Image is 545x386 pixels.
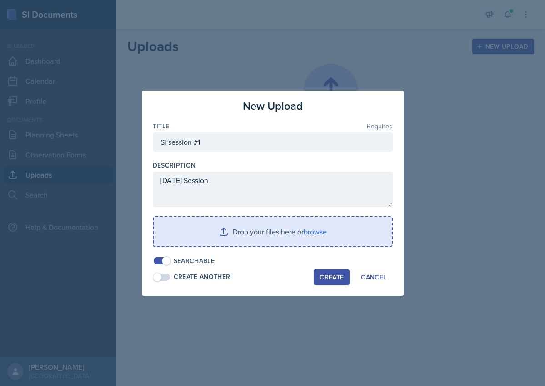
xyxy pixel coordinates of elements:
[153,161,196,170] label: Description
[243,98,303,114] h3: New Upload
[153,132,393,152] input: Enter title
[320,274,344,281] div: Create
[174,256,215,266] div: Searchable
[355,269,392,285] button: Cancel
[153,122,170,131] label: Title
[174,272,230,282] div: Create Another
[314,269,350,285] button: Create
[361,274,386,281] div: Cancel
[367,123,393,129] span: Required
